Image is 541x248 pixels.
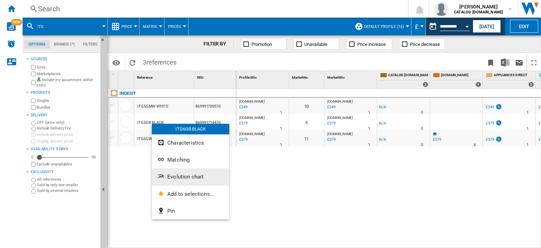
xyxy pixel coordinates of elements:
button: Add to selections... [152,186,229,202]
div: ITG6GB BLACK [152,124,229,134]
button: Evolution chart [152,168,229,185]
span: Characteristics [167,140,204,146]
button: Pin... [152,202,229,219]
span: Matching [167,157,189,163]
button: Characteristics [152,134,229,151]
span: Pin [167,208,175,214]
span: Evolution chart [167,174,204,180]
button: Matching [152,151,229,168]
span: Add to selections... [167,191,214,197]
